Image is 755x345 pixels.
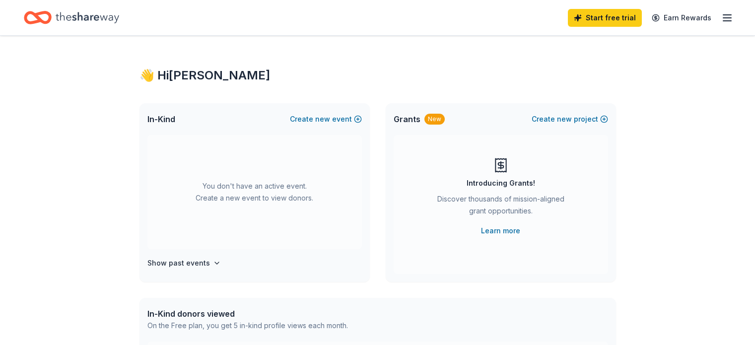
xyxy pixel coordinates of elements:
span: new [315,113,330,125]
div: On the Free plan, you get 5 in-kind profile views each month. [147,320,348,332]
span: new [557,113,572,125]
a: Start free trial [568,9,642,27]
a: Home [24,6,119,29]
button: Createnewevent [290,113,362,125]
span: Grants [394,113,420,125]
button: Show past events [147,257,221,269]
div: New [424,114,445,125]
div: You don't have an active event. Create a new event to view donors. [147,135,362,249]
button: Createnewproject [532,113,608,125]
a: Earn Rewards [646,9,717,27]
div: 👋 Hi [PERSON_NAME] [139,68,616,83]
div: Discover thousands of mission-aligned grant opportunities. [433,193,568,221]
div: In-Kind donors viewed [147,308,348,320]
span: In-Kind [147,113,175,125]
a: Learn more [481,225,520,237]
div: Introducing Grants! [467,177,535,189]
h4: Show past events [147,257,210,269]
